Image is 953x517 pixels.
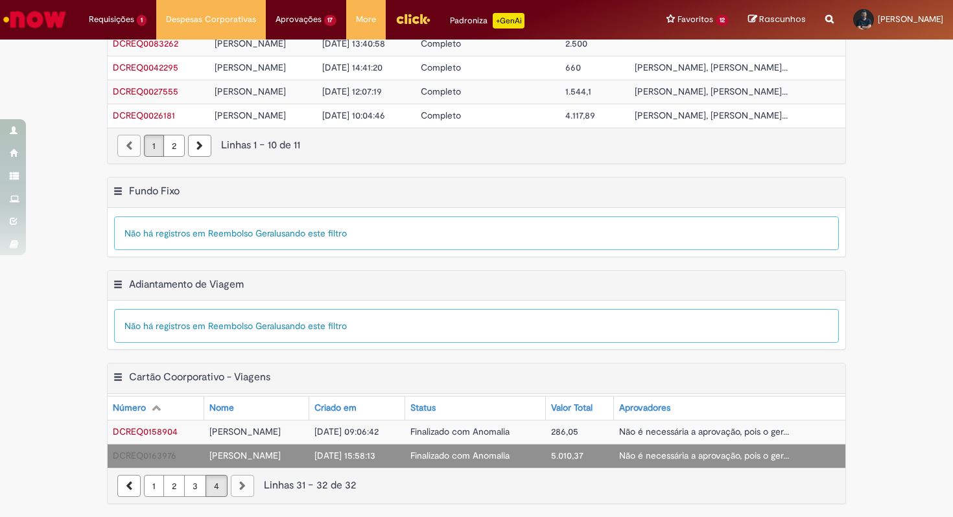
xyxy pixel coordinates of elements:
[324,15,337,26] span: 17
[410,426,510,437] span: Finalizado com Anomalia
[421,86,461,97] span: Completo
[276,13,322,26] span: Aprovações
[314,450,375,461] span: [DATE] 15:58:13
[421,62,461,73] span: Completo
[184,475,206,497] a: Página 3
[163,475,185,497] a: Página 2
[716,15,729,26] span: 12
[113,109,175,121] span: DCREQ0026181
[565,109,595,121] span: 4.117,89
[209,402,234,415] div: Nome
[113,426,178,437] a: Abrir Registro: DCREQ0158904
[215,86,286,97] span: [PERSON_NAME]
[878,14,943,25] span: [PERSON_NAME]
[619,402,670,415] div: Aprovadores
[551,426,578,437] span: 286,05
[356,13,376,26] span: More
[421,38,461,49] span: Completo
[117,475,141,497] a: Página anterior
[395,9,430,29] img: click_logo_yellow_360x200.png
[117,478,836,493] div: Linhas 31 − 32 de 32
[144,135,164,157] a: Página 1
[113,62,178,73] span: DCREQ0042295
[113,185,123,201] button: Fundo Fixo Menu de contexto
[493,13,524,29] p: +GenAi
[215,38,286,49] span: [PERSON_NAME]
[129,185,180,198] h2: Fundo Fixo
[137,15,147,26] span: 1
[129,371,270,384] h2: Cartão Coorporativo - Viagens
[117,138,836,153] div: Linhas 1 − 10 de 11
[163,135,185,157] a: Página 2
[1,6,68,32] img: ServiceNow
[188,135,211,157] a: Próxima página
[114,216,839,250] div: Não há registros em Reembolso Geral
[215,62,286,73] span: [PERSON_NAME]
[551,450,583,461] span: 5.010,37
[410,450,510,461] span: Finalizado com Anomalia
[144,475,164,497] a: Página 1
[322,62,382,73] span: [DATE] 14:41:20
[322,38,385,49] span: [DATE] 13:40:58
[113,38,178,49] a: Abrir Registro: DCREQ0083262
[421,109,461,121] span: Completo
[565,86,591,97] span: 1.544,1
[314,426,379,437] span: [DATE] 09:06:42
[113,278,123,295] button: Adiantamento de Viagem Menu de contexto
[565,62,581,73] span: 660
[113,371,123,387] button: Cartão Coorporativo - Viagens Menu de contexto
[619,450,789,461] span: Não é necessária a aprovação, pois o ger...
[166,13,256,26] span: Despesas Corporativas
[113,109,175,121] a: Abrir Registro: DCREQ0026181
[450,13,524,29] div: Padroniza
[635,109,788,121] span: [PERSON_NAME], [PERSON_NAME]...
[551,402,593,415] div: Valor Total
[635,86,788,97] span: [PERSON_NAME], [PERSON_NAME]...
[113,86,178,97] a: Abrir Registro: DCREQ0027555
[113,86,178,97] span: DCREQ0027555
[113,62,178,73] a: Abrir Registro: DCREQ0042295
[635,62,788,73] span: [PERSON_NAME], [PERSON_NAME]...
[108,468,845,503] nav: paginação
[748,14,806,26] a: Rascunhos
[276,320,347,332] span: usando este filtro
[322,109,385,121] span: [DATE] 10:04:46
[215,109,286,121] span: [PERSON_NAME]
[113,426,178,437] span: DCREQ0158904
[759,13,806,25] span: Rascunhos
[129,278,244,291] h2: Adiantamento de Viagem
[209,450,281,461] span: [PERSON_NAME]
[276,227,347,239] span: usando este filtro
[113,450,176,461] a: Abrir Registro: DCREQ0163976
[322,86,382,97] span: [DATE] 12:07:19
[314,402,357,415] div: Criado em
[410,402,436,415] div: Status
[619,426,789,437] span: Não é necessária a aprovação, pois o ger...
[206,475,228,497] a: Página 4
[113,450,176,461] span: DCREQ0163976
[114,309,839,343] div: Não há registros em Reembolso Geral
[113,38,178,49] span: DCREQ0083262
[677,13,713,26] span: Favoritos
[89,13,134,26] span: Requisições
[209,426,281,437] span: [PERSON_NAME]
[108,128,845,163] nav: paginação
[113,402,146,415] div: Número
[565,38,587,49] span: 2.500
